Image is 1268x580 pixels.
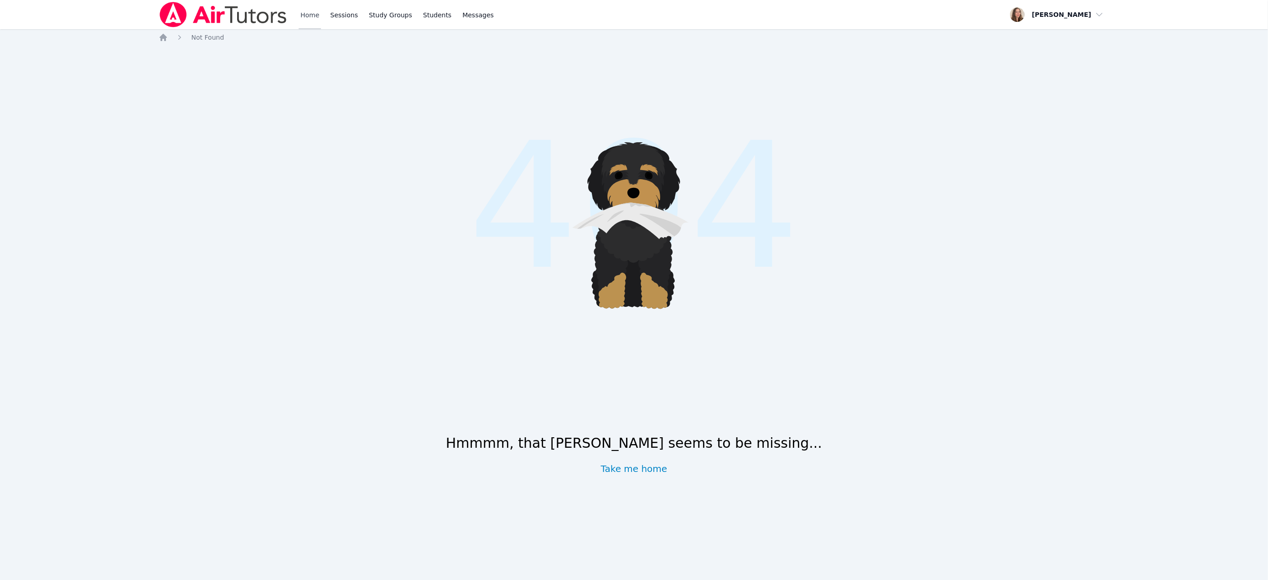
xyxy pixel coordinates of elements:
[191,33,224,42] a: Not Found
[446,435,822,451] h1: Hmmmm, that [PERSON_NAME] seems to be missing...
[468,76,800,337] span: 404
[462,10,494,20] span: Messages
[159,2,288,27] img: Air Tutors
[601,462,668,475] a: Take me home
[191,34,224,41] span: Not Found
[159,33,1110,42] nav: Breadcrumb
